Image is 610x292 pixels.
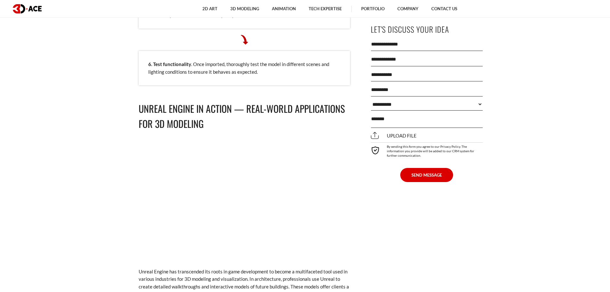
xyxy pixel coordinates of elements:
h2: Unreal Engine in Action — Real-world Applications for 3D Modeling [139,101,350,131]
div: By sending this form you agree to our Privacy Policy. The information you provide will be added t... [371,142,483,158]
p: . Once imported, thoroughly test the model in different scenes and lighting conditions to ensure ... [148,61,340,76]
strong: 6. Test functionality [148,61,191,67]
img: logo dark [13,4,42,13]
span: Upload file [371,133,417,138]
img: unreal engine 3d modeling [240,35,249,45]
button: SEND MESSAGE [400,168,453,182]
iframe: 3D Sedan Showreel (3ds Max, Unreal Engine) [139,138,350,260]
p: Let's Discuss Your Idea [371,22,483,37]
